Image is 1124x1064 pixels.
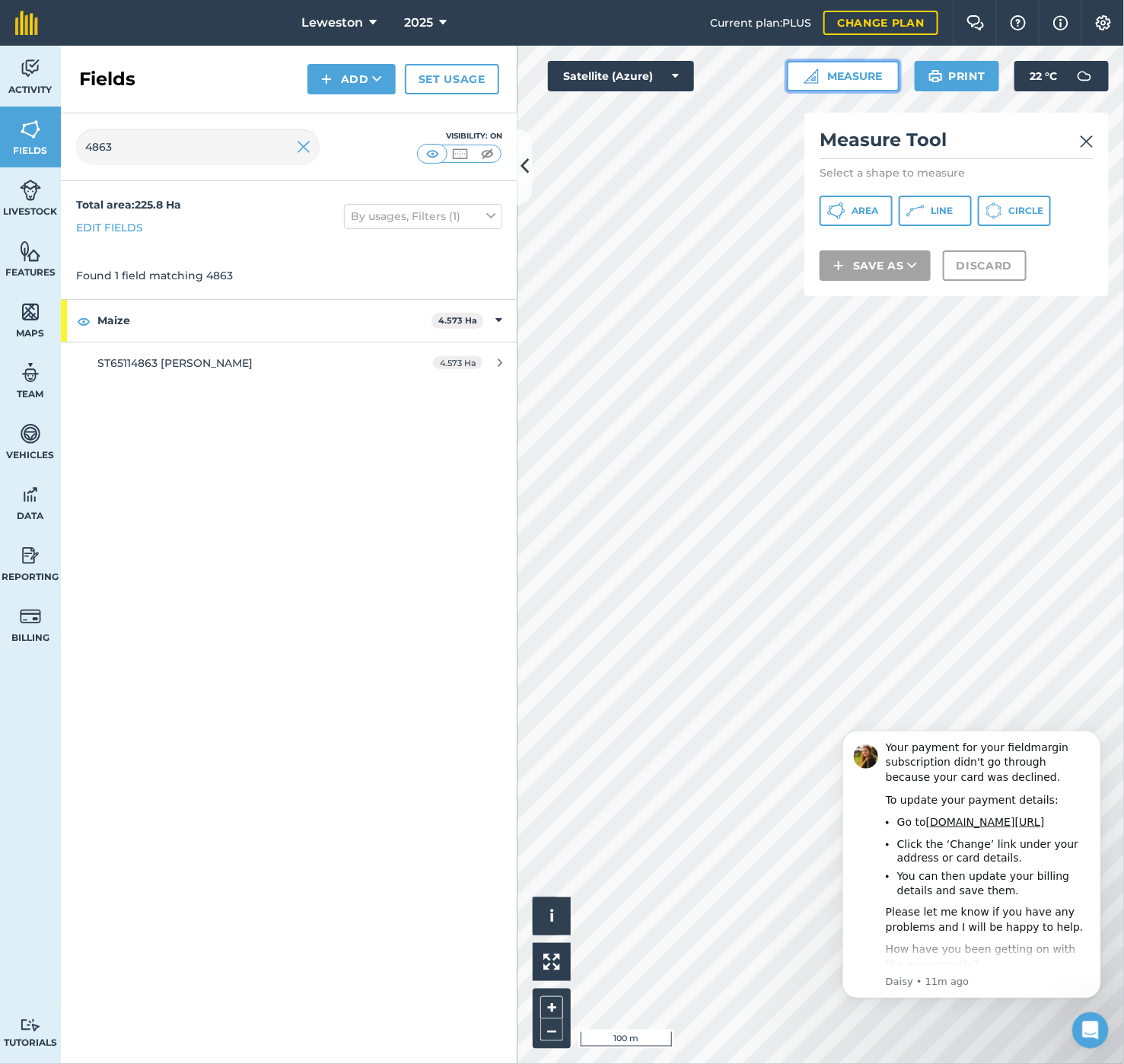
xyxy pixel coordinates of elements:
[543,954,560,970] img: Four arrows, one pointing top left, one top right, one bottom right and the last bottom left
[405,64,499,94] a: Set usage
[852,205,878,217] span: Area
[61,252,517,299] div: Found 1 field matching 4863
[1094,15,1113,30] img: A cog icon
[1009,15,1027,30] img: A question mark icon
[1069,61,1100,91] img: svg+xml;base64,PD94bWwgdmVyc2lvbj0iMS4wIiBlbmNvZGluZz0idXRmLTgiPz4KPCEtLSBHZW5lcmF0b3I6IEFkb2JlIE...
[321,70,332,88] img: svg+xml;base64,PHN2ZyB4bWxucz0iaHR0cDovL3d3dy53My5vcmcvMjAwMC9zdmciIHdpZHRoPSIxNCIgaGVpZ2h0PSIyNC...
[1014,61,1109,91] button: 22 °C
[97,356,253,370] span: ST65114863 [PERSON_NAME]
[820,707,1124,1023] iframe: Intercom notifications message
[423,146,442,161] img: svg+xml;base64,PHN2ZyB4bWxucz0iaHR0cDovL3d3dy53My5vcmcvMjAwMC9zdmciIHdpZHRoPSI1MCIgaGVpZ2h0PSI0MC...
[820,165,1094,180] p: Select a shape to measure
[344,204,502,228] button: By usages, Filters (1)
[20,544,41,567] img: svg+xml;base64,PD94bWwgdmVyc2lvbj0iMS4wIiBlbmNvZGluZz0idXRmLTgiPz4KPCEtLSBHZW5lcmF0b3I6IEFkb2JlIE...
[548,61,694,91] button: Satellite (Azure)
[77,312,91,330] img: svg+xml;base64,PHN2ZyB4bWxucz0iaHR0cDovL3d3dy53My5vcmcvMjAwMC9zdmciIHdpZHRoPSIxOCIgaGVpZ2h0PSIyNC...
[966,15,985,30] img: Two speech bubbles overlapping with the left bubble in the forefront
[76,219,143,236] a: Edit fields
[20,240,41,263] img: svg+xml;base64,PHN2ZyB4bWxucz0iaHR0cDovL3d3dy53My5vcmcvMjAwMC9zdmciIHdpZHRoPSI1NiIgaGVpZ2h0PSI2MC...
[61,300,517,341] div: Maize4.573 Ha
[943,250,1027,281] button: Discard
[301,14,363,32] span: Leweston
[478,146,497,161] img: svg+xml;base64,PHN2ZyB4bWxucz0iaHR0cDovL3d3dy53My5vcmcvMjAwMC9zdmciIHdpZHRoPSI1MCIgaGVpZ2h0PSI0MC...
[1030,61,1057,91] span: 22 ° C
[899,196,972,226] button: Line
[20,422,41,445] img: svg+xml;base64,PD94bWwgdmVyc2lvbj0iMS4wIiBlbmNvZGluZz0idXRmLTgiPz4KPCEtLSBHZW5lcmF0b3I6IEFkb2JlIE...
[540,1019,563,1041] button: –
[804,68,819,84] img: Ruler icon
[20,483,41,506] img: svg+xml;base64,PD94bWwgdmVyc2lvbj0iMS4wIiBlbmNvZGluZz0idXRmLTgiPz4KPCEtLSBHZW5lcmF0b3I6IEFkb2JlIE...
[820,250,931,281] button: Save as
[978,196,1051,226] button: Circle
[438,315,477,326] strong: 4.573 Ha
[915,61,1000,91] button: Print
[787,61,900,91] button: Measure
[20,605,41,628] img: svg+xml;base64,PD94bWwgdmVyc2lvbj0iMS4wIiBlbmNvZGluZz0idXRmLTgiPz4KPCEtLSBHZW5lcmF0b3I6IEFkb2JlIE...
[931,205,953,217] span: Line
[297,138,310,156] img: svg+xml;base64,PHN2ZyB4bWxucz0iaHR0cDovL3d3dy53My5vcmcvMjAwMC9zdmciIHdpZHRoPSIyMiIgaGVpZ2h0PSIzMC...
[1072,1012,1109,1049] iframe: Intercom live chat
[540,996,563,1019] button: +
[307,64,396,94] button: Add
[404,14,433,32] span: 2025
[823,11,938,35] a: Change plan
[1080,132,1094,151] img: svg+xml;base64,PHN2ZyB4bWxucz0iaHR0cDovL3d3dy53My5vcmcvMjAwMC9zdmciIHdpZHRoPSIyMiIgaGVpZ2h0PSIzMC...
[533,897,571,935] button: i
[20,57,41,80] img: svg+xml;base64,PD94bWwgdmVyc2lvbj0iMS4wIiBlbmNvZGluZz0idXRmLTgiPz4KPCEtLSBHZW5lcmF0b3I6IEFkb2JlIE...
[928,67,943,85] img: svg+xml;base64,PHN2ZyB4bWxucz0iaHR0cDovL3d3dy53My5vcmcvMjAwMC9zdmciIHdpZHRoPSIxOSIgaGVpZ2h0PSIyNC...
[20,301,41,323] img: svg+xml;base64,PHN2ZyB4bWxucz0iaHR0cDovL3d3dy53My5vcmcvMjAwMC9zdmciIHdpZHRoPSI1NiIgaGVpZ2h0PSI2MC...
[433,356,482,369] span: 4.573 Ha
[20,1018,41,1033] img: svg+xml;base64,PD94bWwgdmVyc2lvbj0iMS4wIiBlbmNvZGluZz0idXRmLTgiPz4KPCEtLSBHZW5lcmF0b3I6IEFkb2JlIE...
[76,129,320,165] input: Search
[833,256,844,275] img: svg+xml;base64,PHN2ZyB4bWxucz0iaHR0cDovL3d3dy53My5vcmcvMjAwMC9zdmciIHdpZHRoPSIxNCIgaGVpZ2h0PSIyNC...
[15,11,38,35] img: fieldmargin Logo
[549,906,554,925] span: i
[20,362,41,384] img: svg+xml;base64,PD94bWwgdmVyc2lvbj0iMS4wIiBlbmNvZGluZz0idXRmLTgiPz4KPCEtLSBHZW5lcmF0b3I6IEFkb2JlIE...
[451,146,470,161] img: svg+xml;base64,PHN2ZyB4bWxucz0iaHR0cDovL3d3dy53My5vcmcvMjAwMC9zdmciIHdpZHRoPSI1MCIgaGVpZ2h0PSI0MC...
[61,342,517,384] a: ST65114863 [PERSON_NAME]4.573 Ha
[79,67,135,91] h2: Fields
[97,300,431,341] strong: Maize
[1053,14,1068,32] img: svg+xml;base64,PHN2ZyB4bWxucz0iaHR0cDovL3d3dy53My5vcmcvMjAwMC9zdmciIHdpZHRoPSIxNyIgaGVpZ2h0PSIxNy...
[710,14,811,31] span: Current plan : PLUS
[820,196,893,226] button: Area
[20,179,41,202] img: svg+xml;base64,PD94bWwgdmVyc2lvbj0iMS4wIiBlbmNvZGluZz0idXRmLTgiPz4KPCEtLSBHZW5lcmF0b3I6IEFkb2JlIE...
[1008,205,1043,217] span: Circle
[417,130,502,142] div: Visibility: On
[76,198,181,212] strong: Total area : 225.8 Ha
[20,118,41,141] img: svg+xml;base64,PHN2ZyB4bWxucz0iaHR0cDovL3d3dy53My5vcmcvMjAwMC9zdmciIHdpZHRoPSI1NiIgaGVpZ2h0PSI2MC...
[820,128,1094,159] h2: Measure Tool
